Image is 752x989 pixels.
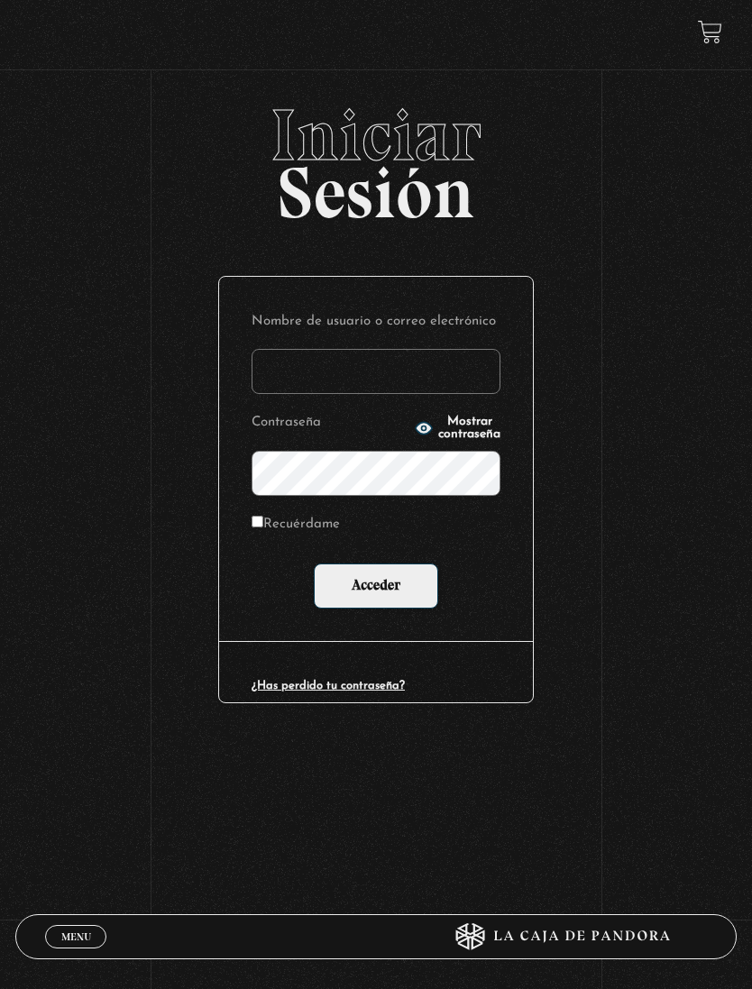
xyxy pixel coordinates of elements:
button: Mostrar contraseña [415,416,500,441]
input: Recuérdame [252,516,263,527]
span: Iniciar [15,99,738,171]
label: Contraseña [252,410,409,436]
span: Mostrar contraseña [438,416,500,441]
span: Menu [61,931,91,942]
input: Acceder [314,563,438,609]
label: Recuérdame [252,512,340,538]
label: Nombre de usuario o correo electrónico [252,309,500,335]
a: ¿Has perdido tu contraseña? [252,680,405,691]
a: View your shopping cart [698,20,722,44]
span: Cerrar [55,947,97,959]
h2: Sesión [15,99,738,215]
